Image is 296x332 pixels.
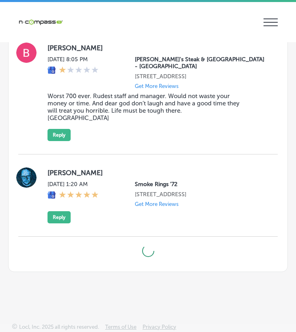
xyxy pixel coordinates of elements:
blockquote: Worst 700 ever. Rudest staff and manager. Would not waste your money or time. And dear god don’t ... [48,92,240,122]
p: Bob's Steak & Chop House - Downtown Austin [135,56,265,70]
button: Reply [48,211,71,223]
div: 5 Stars [59,191,99,200]
label: [PERSON_NAME] [48,44,265,52]
label: [PERSON_NAME] [48,169,265,177]
label: [DATE] 1:20 AM [48,181,99,188]
div: 1 Star [59,66,99,75]
p: Get More Reviews [135,83,179,89]
p: 301 Lavaca St [135,73,265,80]
p: Locl, Inc. 2025 all rights reserved. [19,324,99,330]
label: [DATE] 8:05 PM [48,56,99,63]
button: Reply [48,129,71,141]
p: Get More Reviews [135,201,179,207]
img: 660ab0bf-5cc7-4cb8-ba1c-48b5ae0f18e60NCTV_CLogo_TV_Black_-500x88.png [18,18,63,26]
p: Smoke Rings '72 [135,181,265,188]
p: 925 North Courtenay Parkway [135,191,265,198]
